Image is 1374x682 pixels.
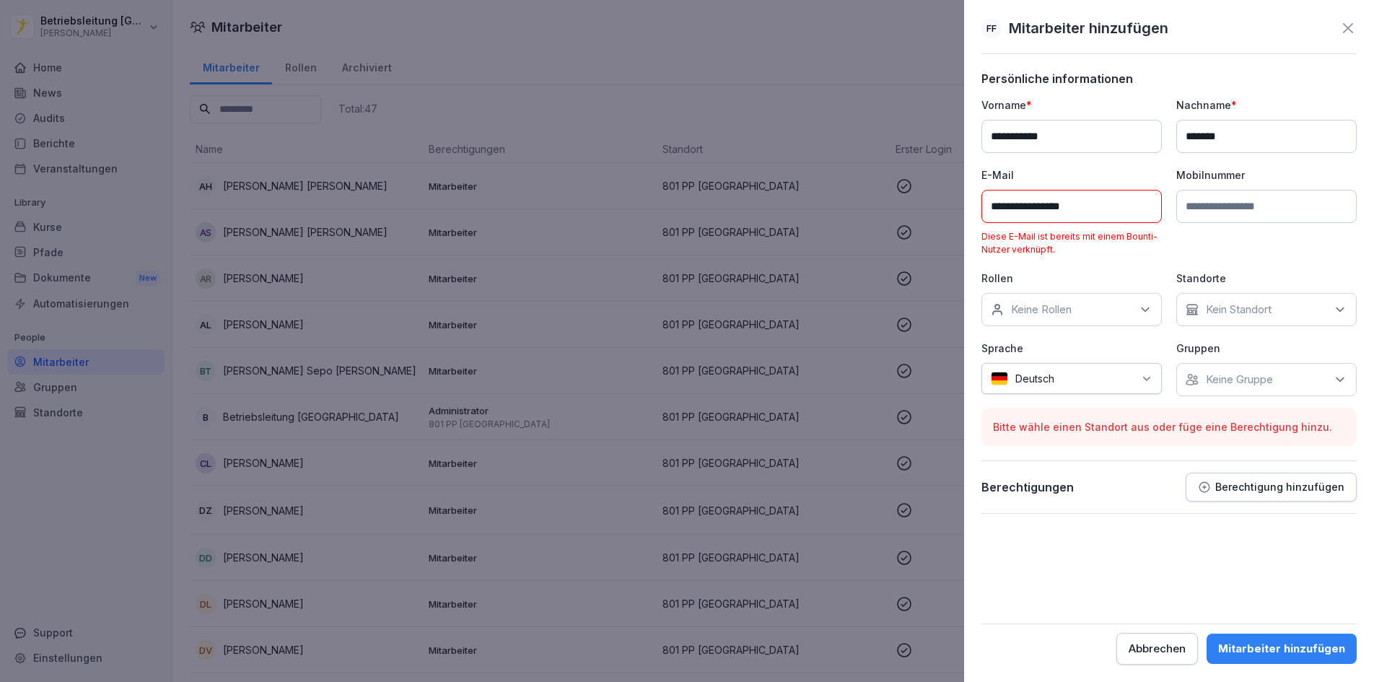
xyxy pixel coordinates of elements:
p: Bitte wähle einen Standort aus oder füge eine Berechtigung hinzu. [993,419,1345,434]
div: Deutsch [981,363,1162,394]
img: de.svg [991,372,1008,385]
p: Vorname [981,97,1162,113]
p: Mitarbeiter hinzufügen [1009,17,1168,39]
p: Rollen [981,271,1162,286]
button: Berechtigung hinzufügen [1186,473,1357,502]
p: Diese E-Mail ist bereits mit einem Bounti-Nutzer verknüpft. [981,230,1162,256]
p: Standorte [1176,271,1357,286]
p: Kein Standort [1206,302,1272,317]
p: Mobilnummer [1176,167,1357,183]
p: Keine Gruppe [1206,372,1273,387]
p: Nachname [1176,97,1357,113]
div: FF [981,18,1002,38]
p: Persönliche informationen [981,71,1357,86]
p: Gruppen [1176,341,1357,356]
div: Abbrechen [1129,641,1186,657]
p: Keine Rollen [1011,302,1072,317]
button: Mitarbeiter hinzufügen [1207,634,1357,664]
div: Mitarbeiter hinzufügen [1218,641,1345,657]
p: Berechtigungen [981,480,1074,494]
p: Berechtigung hinzufügen [1215,481,1344,493]
button: Abbrechen [1116,633,1198,665]
p: E-Mail [981,167,1162,183]
p: Sprache [981,341,1162,356]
